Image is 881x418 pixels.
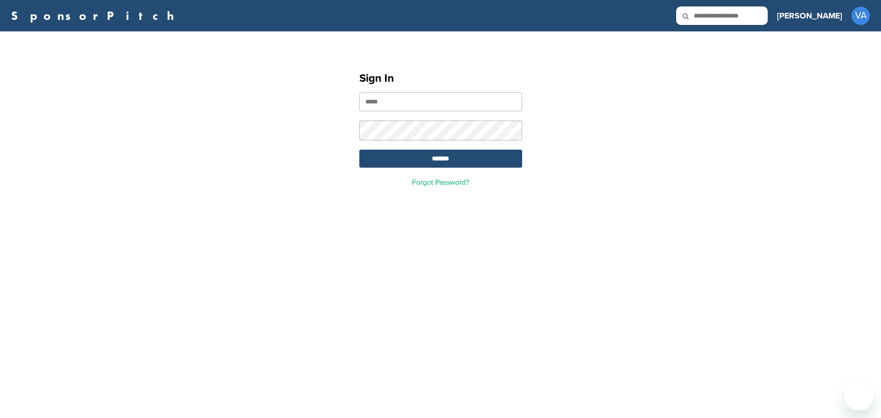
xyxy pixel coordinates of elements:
[11,10,180,22] a: SponsorPitch
[777,6,842,26] a: [PERSON_NAME]
[777,9,842,22] h3: [PERSON_NAME]
[851,6,870,25] span: VA
[844,381,874,411] iframe: Button to launch messaging window
[359,70,522,87] h1: Sign In
[412,178,469,187] a: Forgot Password?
